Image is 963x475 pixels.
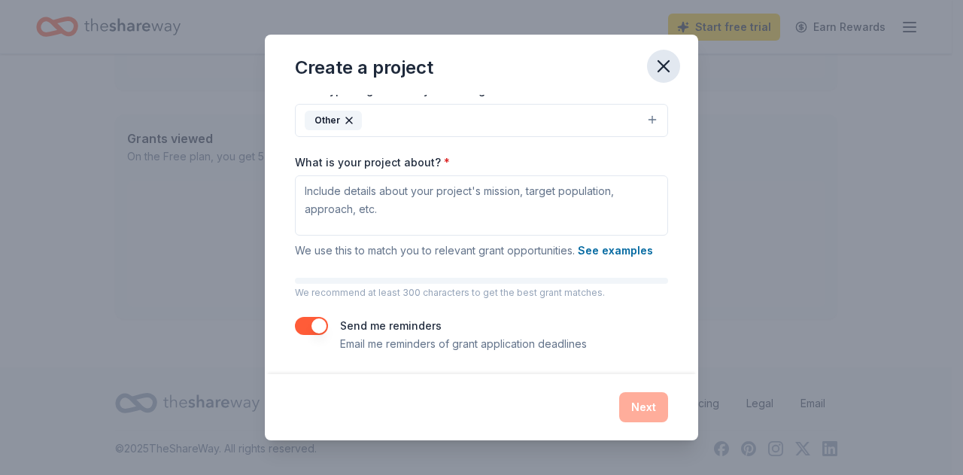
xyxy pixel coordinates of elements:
div: Create a project [295,56,433,80]
button: Other [295,104,668,137]
p: Email me reminders of grant application deadlines [340,335,587,353]
label: Send me reminders [340,319,442,332]
div: Other [305,111,362,130]
span: We use this to match you to relevant grant opportunities. [295,244,653,257]
p: We recommend at least 300 characters to get the best grant matches. [295,287,668,299]
button: See examples [578,242,653,260]
label: What is your project about? [295,155,450,170]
